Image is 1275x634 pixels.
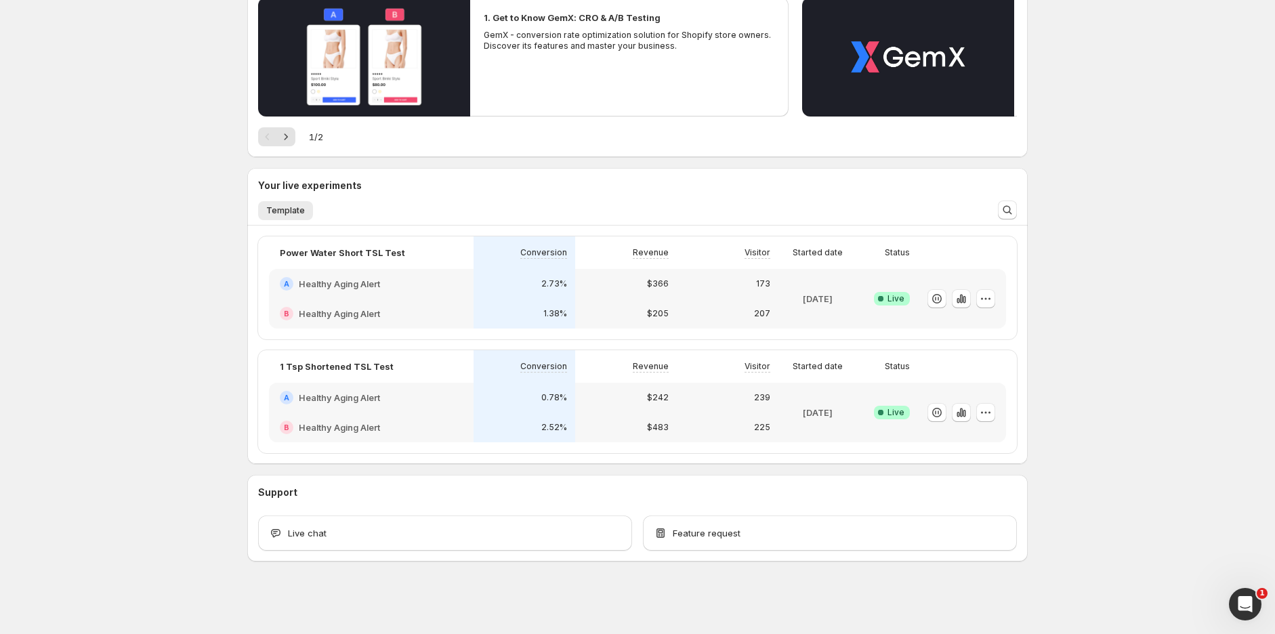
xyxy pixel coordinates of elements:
[258,486,297,499] h3: Support
[280,360,394,373] p: 1 Tsp Shortened TSL Test
[673,526,740,540] span: Feature request
[647,392,669,403] p: $242
[885,247,910,258] p: Status
[543,308,567,319] p: 1.38%
[754,308,770,319] p: 207
[793,361,843,372] p: Started date
[633,247,669,258] p: Revenue
[299,391,380,404] h2: Healthy Aging Alert
[803,292,833,305] p: [DATE]
[266,205,305,216] span: Template
[887,293,904,304] span: Live
[647,308,669,319] p: $205
[541,422,567,433] p: 2.52%
[280,246,405,259] p: Power Water Short TSL Test
[633,361,669,372] p: Revenue
[541,278,567,289] p: 2.73%
[803,406,833,419] p: [DATE]
[745,361,770,372] p: Visitor
[520,361,567,372] p: Conversion
[258,179,362,192] h3: Your live experiments
[754,422,770,433] p: 225
[288,526,327,540] span: Live chat
[309,130,323,144] span: 1 / 2
[258,127,295,146] nav: Pagination
[520,247,567,258] p: Conversion
[793,247,843,258] p: Started date
[998,200,1017,219] button: Search and filter results
[1229,588,1261,620] iframe: Intercom live chat
[484,11,661,24] h2: 1. Get to Know GemX: CRO & A/B Testing
[284,394,289,402] h2: A
[885,361,910,372] p: Status
[284,280,289,288] h2: A
[276,127,295,146] button: Next
[745,247,770,258] p: Visitor
[284,423,289,431] h2: B
[1257,588,1268,599] span: 1
[299,307,380,320] h2: Healthy Aging Alert
[541,392,567,403] p: 0.78%
[647,422,669,433] p: $483
[284,310,289,318] h2: B
[887,407,904,418] span: Live
[484,30,775,51] p: GemX - conversion rate optimization solution for Shopify store owners. Discover its features and ...
[647,278,669,289] p: $366
[299,277,380,291] h2: Healthy Aging Alert
[299,421,380,434] h2: Healthy Aging Alert
[756,278,770,289] p: 173
[754,392,770,403] p: 239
